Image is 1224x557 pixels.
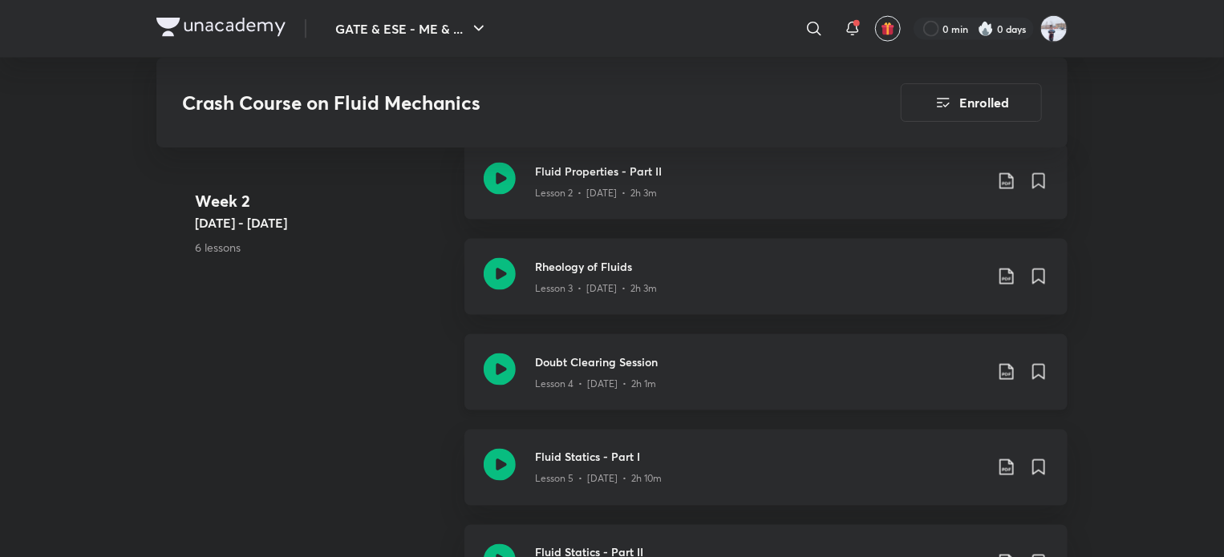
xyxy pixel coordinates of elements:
a: Company Logo [156,18,286,41]
button: GATE & ESE - ME & ... [326,13,498,45]
img: Company Logo [156,18,286,37]
h3: Doubt Clearing Session [535,353,984,370]
p: Lesson 4 • [DATE] • 2h 1m [535,377,656,391]
button: avatar [875,16,901,42]
h3: Fluid Statics - Part I [535,449,984,466]
img: Nikhil [1040,15,1068,42]
a: Fluid Properties - Part IILesson 2 • [DATE] • 2h 3m [464,143,1068,239]
p: Lesson 3 • [DATE] • 2h 3m [535,281,657,296]
h3: Crash Course on Fluid Mechanics [182,91,810,115]
h3: Fluid Properties - Part II [535,163,984,180]
a: Rheology of FluidsLesson 3 • [DATE] • 2h 3m [464,239,1068,334]
h4: Week 2 [195,188,452,212]
p: 6 lessons [195,238,452,255]
img: avatar [881,22,895,36]
button: Enrolled [901,83,1042,122]
p: Lesson 2 • [DATE] • 2h 3m [535,186,657,200]
h5: [DATE] - [DATE] [195,212,452,232]
h3: Rheology of Fluids [535,258,984,275]
p: Lesson 5 • [DATE] • 2h 10m [535,472,662,486]
a: Doubt Clearing SessionLesson 4 • [DATE] • 2h 1m [464,334,1068,430]
img: streak [978,21,994,37]
a: Fluid Statics - Part ILesson 5 • [DATE] • 2h 10m [464,430,1068,525]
